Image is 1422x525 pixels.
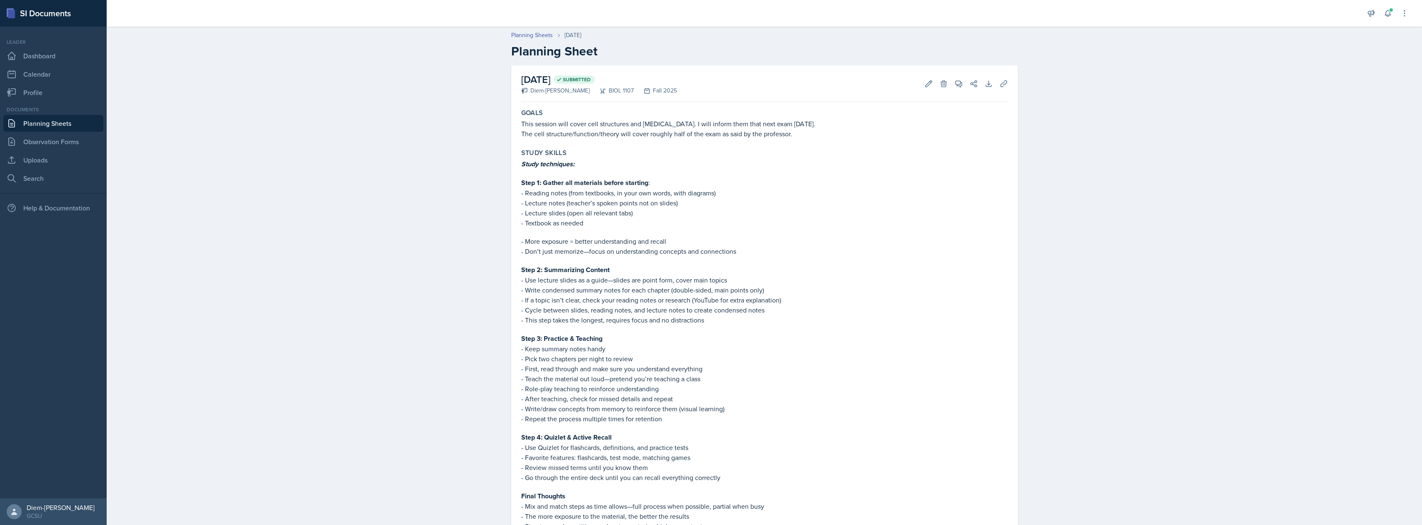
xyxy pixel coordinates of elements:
div: Diem-[PERSON_NAME] [27,503,95,512]
p: - Go through the entire deck until you can recall everything correctly [521,472,1008,482]
strong: Final Thoughts [521,491,565,501]
a: Observation Forms [3,133,103,150]
p: - This step takes the longest, requires focus and no distractions [521,315,1008,325]
div: [DATE] [565,31,581,40]
strong: Step 2: Summarizing Content [521,265,610,275]
a: Planning Sheets [3,115,103,132]
a: Calendar [3,66,103,82]
em: Study techniques: [521,159,575,169]
label: Study Skills [521,149,567,157]
div: Leader [3,38,103,46]
p: The cell structure/function/theory will cover roughly half of the exam as said by the professor. [521,129,1008,139]
p: - Write/draw concepts from memory to reinforce them (visual learning) [521,404,1008,414]
a: Search [3,170,103,187]
p: - The more exposure to the material, the better the results [521,511,1008,521]
p: - First, read through and make sure you understand everything [521,364,1008,374]
div: Fall 2025 [634,86,677,95]
div: Documents [3,106,103,113]
p: - More exposure = better understanding and recall [521,236,1008,246]
p: - Mix and match steps as time allows—full process when possible, partial when busy [521,501,1008,511]
a: Profile [3,84,103,101]
p: - Pick two chapters per night to review [521,354,1008,364]
p: - Review missed terms until you know them [521,462,1008,472]
p: - Write condensed summary notes for each chapter (double-sided, main points only) [521,285,1008,295]
p: - If a topic isn’t clear, check your reading notes or research (YouTube for extra explanation) [521,295,1008,305]
a: Dashboard [3,47,103,64]
a: Uploads [3,152,103,168]
p: - Use lecture slides as a guide—slides are point form, cover main topics [521,275,1008,285]
strong: Step 3: Practice & Teaching [521,334,602,343]
p: - Keep summary notes handy [521,344,1008,354]
a: Planning Sheets [511,31,553,40]
p: - Lecture notes (teacher’s spoken points not on slides) [521,198,1008,208]
div: GCSU [27,512,95,520]
p: - Reading notes (from textbooks, in your own words, with diagrams) [521,188,1008,198]
p: This session will cover cell structures and [MEDICAL_DATA]. I will inform them that next exam [DA... [521,119,1008,129]
p: - Favorite features: flashcards, test mode, matching games [521,452,1008,462]
p: - Teach the material out loud—pretend you’re teaching a class [521,374,1008,384]
h2: [DATE] [521,72,677,87]
p: - Textbook as needed [521,218,1008,228]
p: - Role-play teaching to reinforce understanding [521,384,1008,394]
strong: Step 4: Quizlet & Active Recall [521,432,612,442]
p: - Don’t just memorize—focus on understanding concepts and connections [521,246,1008,256]
span: Submitted [563,76,591,83]
p: - Repeat the process multiple times for retention [521,414,1008,424]
p: : [521,177,1008,188]
div: BIOL 1107 [590,86,634,95]
div: Help & Documentation [3,200,103,216]
p: - Cycle between slides, reading notes, and lecture notes to create condensed notes [521,305,1008,315]
p: - Use Quizlet for flashcards, definitions, and practice tests [521,442,1008,452]
label: Goals [521,109,543,117]
h2: Planning Sheet [511,44,1018,59]
p: - After teaching, check for missed details and repeat [521,394,1008,404]
div: Diem-[PERSON_NAME] [521,86,590,95]
p: - Lecture slides (open all relevant tabs) [521,208,1008,218]
strong: Step 1: Gather all materials before starting [521,178,648,187]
